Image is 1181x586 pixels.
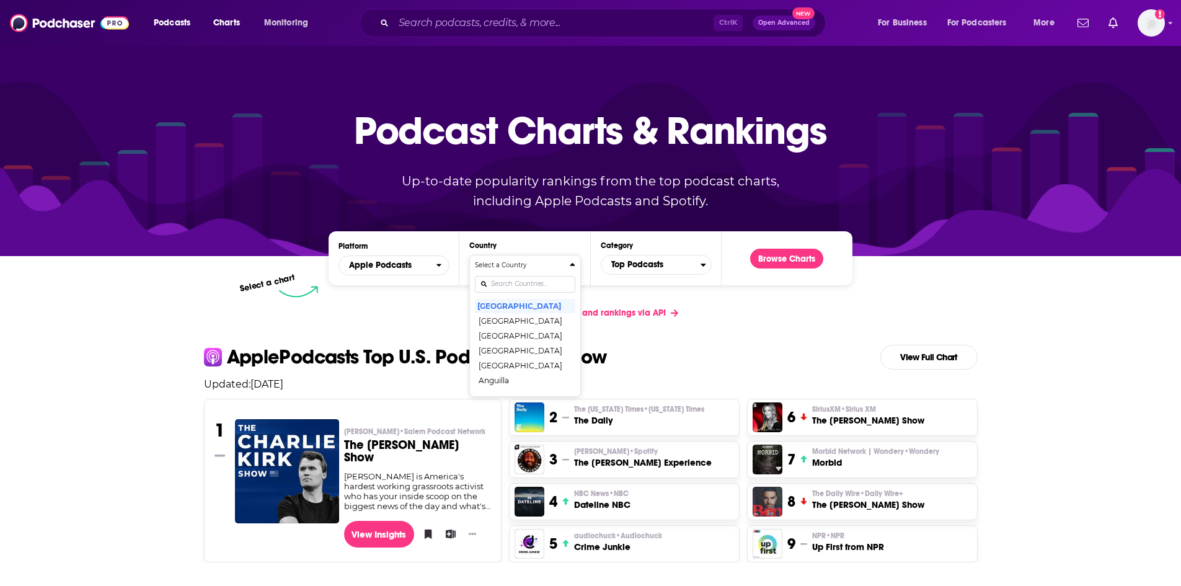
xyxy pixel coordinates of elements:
[753,402,782,432] a: The Megyn Kelly Show
[354,90,827,171] p: Podcast Charts & Rankings
[574,531,662,541] span: audiochuck
[753,487,782,517] a: The Ben Shapiro Show
[493,298,688,328] a: Get podcast charts and rankings via API
[371,9,838,37] div: Search podcasts, credits, & more...
[758,20,810,26] span: Open Advanced
[549,535,557,553] h3: 5
[904,447,939,456] span: • Wondery
[812,404,924,414] p: SiriusXM • Sirius XM
[549,450,557,469] h3: 3
[574,446,712,469] a: [PERSON_NAME]•SpotifyThe [PERSON_NAME] Experience
[515,402,544,432] a: The Daily
[441,525,454,543] button: Add to List
[475,328,575,343] button: [GEOGRAPHIC_DATA]
[812,404,876,414] span: SiriusXM
[812,489,924,499] p: The Daily Wire • Daily Wire+
[714,15,743,31] span: Ctrl K
[344,427,485,437] span: [PERSON_NAME]
[574,531,662,541] p: audiochuck • Audiochuck
[812,489,924,511] a: The Daily Wire•Daily Wire+The [PERSON_NAME] Show
[475,276,575,293] input: Search Countries...
[812,541,884,553] h3: Up First from NPR
[10,11,129,35] img: Podchaser - Follow, Share and Rate Podcasts
[609,489,629,498] span: • NBC
[235,419,339,523] img: The Charlie Kirk Show
[515,529,544,559] img: Crime Junkie
[574,446,712,456] p: Joe Rogan • Spotify
[826,531,844,540] span: • NPR
[503,308,666,318] span: Get podcast charts and rankings via API
[344,471,491,511] div: [PERSON_NAME] is America's hardest working grassroots activist who has your inside scoop on the b...
[574,446,658,456] span: [PERSON_NAME]
[515,445,544,474] a: The Joe Rogan Experience
[812,446,939,469] a: Morbid Network | Wondery•WonderyMorbid
[475,373,575,388] button: Anguilla
[1138,9,1165,37] span: Logged in as headlandconsultancy
[869,13,942,33] button: open menu
[1155,9,1165,19] svg: Add a profile image
[787,535,795,553] h3: 9
[1073,12,1094,33] a: Show notifications dropdown
[812,499,924,511] h3: The [PERSON_NAME] Show
[344,427,491,437] p: Charlie Kirk • Salem Podcast Network
[338,255,449,275] h2: Platforms
[812,531,884,553] a: NPR•NPRUp First from NPR
[349,261,412,270] span: Apple Podcasts
[194,378,988,390] p: Updated: [DATE]
[574,489,630,499] p: NBC News • NBC
[264,14,308,32] span: Monitoring
[549,408,557,427] h3: 2
[399,427,485,436] span: • Salem Podcast Network
[378,171,804,211] p: Up-to-date popularity rankings from the top podcast charts, including Apple Podcasts and Spotify.
[812,531,844,541] span: NPR
[574,414,704,427] h3: The Daily
[753,445,782,474] a: Morbid
[574,404,704,414] span: The [US_STATE] Times
[750,249,823,269] button: Browse Charts
[616,531,662,540] span: • Audiochuck
[812,414,924,427] h3: The [PERSON_NAME] Show
[787,492,795,511] h3: 8
[213,14,240,32] span: Charts
[601,254,701,275] span: Top Podcasts
[812,446,939,456] p: Morbid Network | Wondery • Wondery
[574,404,704,427] a: The [US_STATE] Times•[US_STATE] TimesThe Daily
[574,531,662,553] a: audiochuck•AudiochuckCrime Junkie
[475,313,575,328] button: [GEOGRAPHIC_DATA]
[1138,9,1165,37] button: Show profile menu
[880,345,978,370] a: View Full Chart
[549,492,557,511] h3: 4
[1025,13,1070,33] button: open menu
[469,255,580,397] button: Countries
[629,447,658,456] span: • Spotify
[787,408,795,427] h3: 6
[344,439,491,464] h3: The [PERSON_NAME] Show
[812,404,924,427] a: SiriusXM•Sirius XMThe [PERSON_NAME] Show
[154,14,190,32] span: Podcasts
[239,272,296,294] p: Select a chart
[344,427,491,471] a: [PERSON_NAME]•Salem Podcast NetworkThe [PERSON_NAME] Show
[812,446,939,456] span: Morbid Network | Wondery
[344,521,414,548] a: View Insights
[841,405,876,414] span: • Sirius XM
[279,286,318,298] img: select arrow
[753,529,782,559] img: Up First from NPR
[475,298,575,313] button: [GEOGRAPHIC_DATA]
[574,499,630,511] h3: Dateline NBC
[753,16,815,30] button: Open AdvancedNew
[204,348,222,366] img: apple Icon
[464,528,481,540] button: Show More Button
[860,489,903,498] span: • Daily Wire+
[1033,14,1055,32] span: More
